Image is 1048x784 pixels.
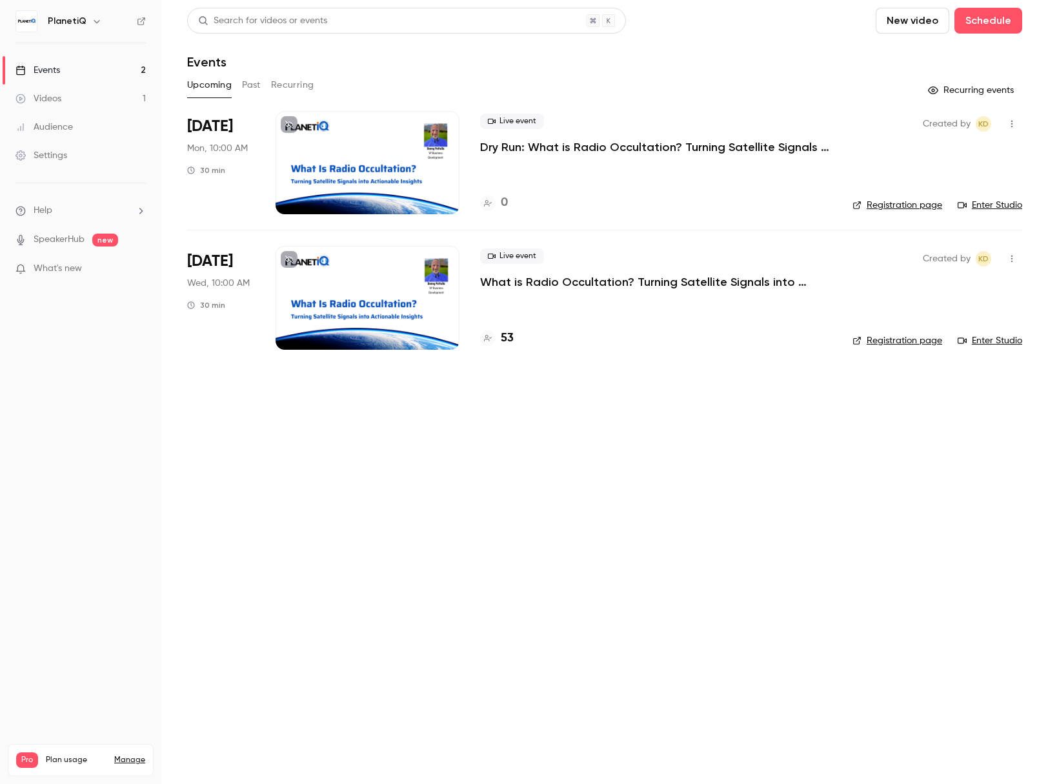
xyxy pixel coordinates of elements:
[46,755,106,765] span: Plan usage
[92,234,118,246] span: new
[978,251,989,266] span: KD
[15,121,73,134] div: Audience
[480,330,514,347] a: 53
[198,14,327,28] div: Search for videos or events
[480,194,508,212] a: 0
[954,8,1022,34] button: Schedule
[16,752,38,768] span: Pro
[480,114,544,129] span: Live event
[187,277,250,290] span: Wed, 10:00 AM
[15,149,67,162] div: Settings
[187,251,233,272] span: [DATE]
[15,204,146,217] li: help-dropdown-opener
[976,251,991,266] span: Karen Dubey
[15,92,61,105] div: Videos
[187,246,255,349] div: Oct 15 Wed, 10:00 AM (America/Los Angeles)
[271,75,314,95] button: Recurring
[923,251,971,266] span: Created by
[48,15,86,28] h6: PlanetiQ
[187,111,255,214] div: Oct 13 Mon, 12:00 PM (America/Chicago)
[187,165,225,176] div: 30 min
[501,330,514,347] h4: 53
[958,199,1022,212] a: Enter Studio
[923,116,971,132] span: Created by
[187,116,233,137] span: [DATE]
[187,54,227,70] h1: Events
[16,11,37,32] img: PlanetiQ
[480,274,832,290] a: What is Radio Occultation? Turning Satellite Signals into Actionable Insights
[876,8,949,34] button: New video
[114,755,145,765] a: Manage
[187,300,225,310] div: 30 min
[187,75,232,95] button: Upcoming
[34,204,52,217] span: Help
[187,142,248,155] span: Mon, 10:00 AM
[501,194,508,212] h4: 0
[978,116,989,132] span: KD
[852,199,942,212] a: Registration page
[34,262,82,276] span: What's new
[852,334,942,347] a: Registration page
[922,80,1022,101] button: Recurring events
[480,139,832,155] a: Dry Run: What is Radio Occultation? Turning Satellite Signals into Actionable Insights
[480,248,544,264] span: Live event
[34,233,85,246] a: SpeakerHub
[958,334,1022,347] a: Enter Studio
[242,75,261,95] button: Past
[15,64,60,77] div: Events
[976,116,991,132] span: Karen Dubey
